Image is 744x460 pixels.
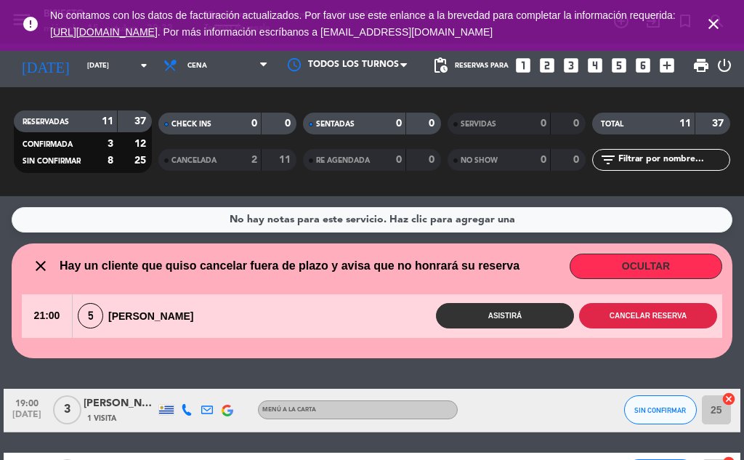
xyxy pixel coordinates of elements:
span: pending_actions [432,57,449,74]
span: SERVIDAS [461,121,496,128]
span: SENTADAS [316,121,355,128]
i: looks_3 [562,56,581,75]
div: [PERSON_NAME] [84,395,156,412]
i: error [22,15,39,33]
a: [URL][DOMAIN_NAME] [50,26,158,38]
i: close [32,257,49,275]
button: OCULTAR [570,254,722,279]
strong: 0 [251,118,257,129]
i: power_settings_new [716,57,733,74]
span: NO SHOW [461,157,498,164]
strong: 3 [108,139,113,149]
i: looks_4 [586,56,604,75]
strong: 0 [429,155,437,165]
strong: 8 [108,156,113,166]
span: Hay un cliente que quiso cancelar fuera de plazo y avisa que no honrará su reserva [60,257,519,275]
strong: 11 [102,116,113,126]
span: RE AGENDADA [316,157,370,164]
span: TOTAL [601,121,623,128]
span: 1 Visita [87,413,116,424]
span: No contamos con los datos de facturación actualizados. Por favor use este enlance a la brevedad p... [50,9,676,38]
strong: 0 [573,118,582,129]
i: [DATE] [11,51,80,80]
i: looks_6 [634,56,652,75]
i: looks_two [538,56,557,75]
span: [DATE] [9,410,45,427]
i: looks_one [514,56,533,75]
strong: 2 [251,155,257,165]
span: 19:00 [9,394,45,411]
strong: 11 [679,118,691,129]
strong: 0 [541,155,546,165]
span: CONFIRMADA [23,141,73,148]
div: [PERSON_NAME] [73,303,193,328]
button: Cancelar reserva [579,303,717,328]
div: No hay notas para este servicio. Haz clic para agregar una [230,211,515,228]
strong: 25 [134,156,149,166]
strong: 0 [396,155,402,165]
span: CANCELADA [171,157,217,164]
i: looks_5 [610,56,628,75]
i: close [705,15,722,33]
strong: 0 [541,118,546,129]
span: SIN CONFIRMAR [634,406,686,414]
strong: 12 [134,139,149,149]
span: Reservas para [455,62,509,70]
span: RESERVADAS [23,118,69,126]
strong: 37 [134,116,149,126]
span: CHECK INS [171,121,211,128]
strong: 0 [396,118,402,129]
a: . Por más información escríbanos a [EMAIL_ADDRESS][DOMAIN_NAME] [158,26,493,38]
strong: 37 [712,118,727,129]
span: 3 [53,395,81,424]
strong: 0 [285,118,294,129]
span: SIN CONFIRMAR [23,158,81,165]
span: 5 [78,303,103,328]
span: print [692,57,710,74]
strong: 0 [429,118,437,129]
i: arrow_drop_down [135,57,153,74]
span: 21:00 [22,294,72,338]
img: google-logo.png [222,405,233,416]
i: filter_list [599,151,617,169]
strong: 0 [573,155,582,165]
span: MENÚ A LA CARTA [262,407,316,413]
input: Filtrar por nombre... [617,152,729,168]
strong: 11 [279,155,294,165]
i: add_box [658,56,676,75]
button: Asistirá [436,303,574,328]
button: SIN CONFIRMAR [624,395,697,424]
i: cancel [721,392,736,406]
span: Cena [187,62,207,70]
div: LOG OUT [716,44,733,87]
